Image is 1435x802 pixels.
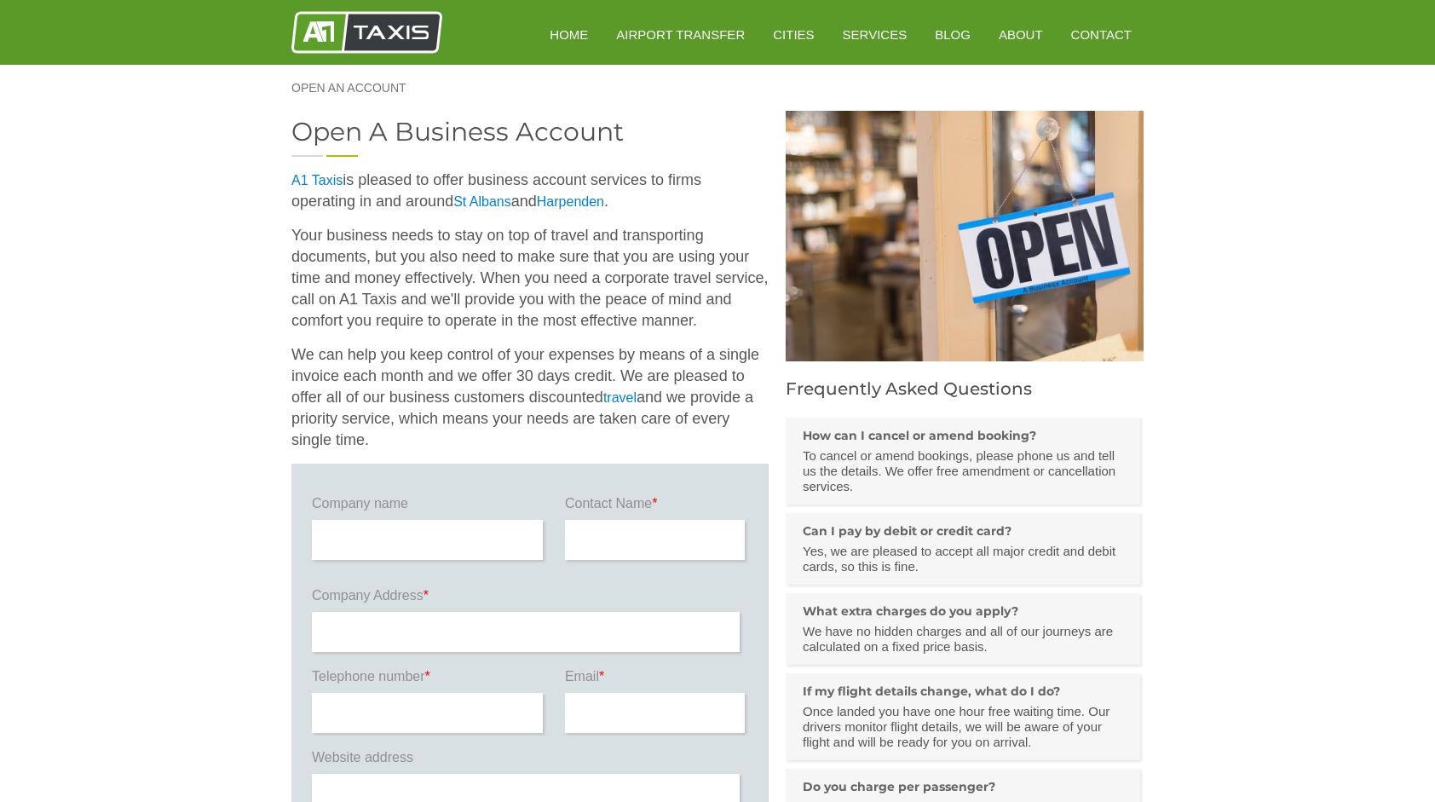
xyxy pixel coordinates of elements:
p: We can help you keep control of your expenses by means of a single invoice each month and we offe... [291,344,769,451]
p: Once landed you have one hour free waiting time. Our drivers monitor flight details, we will be a... [803,704,1123,750]
img: A1 Taxis [291,11,442,54]
h2: Open A Business Account [291,119,769,145]
h2: Frequently Asked Questions [786,380,1144,397]
a: Services [831,14,919,55]
a: Cities [761,14,826,55]
p: Your business needs to stay on top of travel and transporting documents, but you also need to mak... [291,225,769,332]
p: We have no hidden charges and all of our journeys are calculated on a fixed price basis. [803,624,1123,655]
label: Company name [312,494,547,520]
h3: If my flight details change, what do I do? [803,684,1123,699]
a: Open an Account [291,82,424,94]
a: A1 Taxis [291,173,343,188]
a: Harpenden [537,194,604,209]
label: Email [565,667,748,693]
label: Contact Name [565,494,748,520]
p: is pleased to offer business account services to firms operating in and around and . [291,170,769,212]
h3: How can I cancel or amend booking? [803,428,1123,443]
a: travel [603,390,637,405]
a: HOME [538,14,600,55]
a: Airport Transfer [604,14,757,55]
label: Website address [312,748,748,774]
p: Yes, we are pleased to accept all major credit and debit cards, so this is fine. [803,544,1123,574]
a: St Albans [453,194,511,209]
label: Company Address [312,586,748,612]
label: Telephone number [312,667,547,693]
a: About [987,14,1055,55]
p: To cancel or amend bookings, please phone us and tell us the details. We offer free amendment or ... [803,448,1123,494]
a: Contact [1059,14,1144,55]
h3: Do you charge per passenger? [803,779,1123,794]
a: Blog [923,14,983,55]
h3: Can I pay by debit or credit card? [803,523,1123,539]
h3: What extra charges do you apply? [803,603,1123,619]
